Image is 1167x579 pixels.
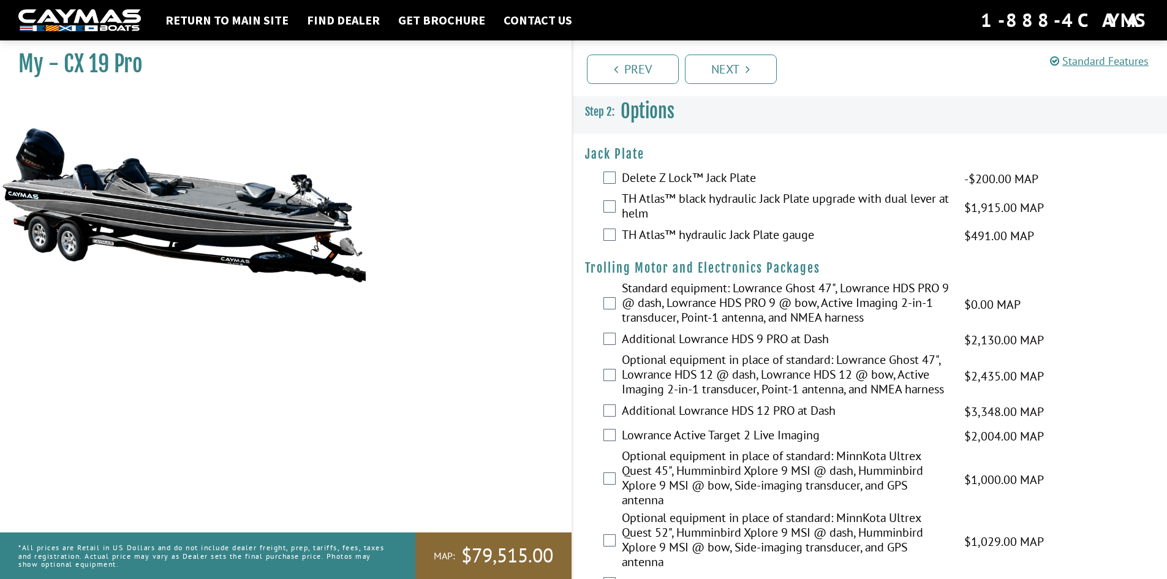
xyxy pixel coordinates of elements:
label: Optional equipment in place of standard: Lowrance Ghost 47", Lowrance HDS 12 @ dash, Lowrance HDS... [622,352,949,399]
span: $491.00 MAP [964,227,1034,245]
span: $1,029.00 MAP [964,532,1044,551]
label: Optional equipment in place of standard: MinnKota Ultrex Quest 52", Humminbird Xplore 9 MSI @ das... [622,510,949,572]
a: Next [685,55,777,84]
span: $0.00 MAP [964,295,1021,314]
a: Return to main site [159,12,295,28]
p: *All prices are Retail in US Dollars and do not include dealer freight, prep, tariffs, fees, taxe... [18,537,388,574]
label: Optional equipment in place of standard: MinnKota Ultrex Quest 45", Humminbird Xplore 9 MSI @ das... [622,448,949,510]
h1: My - CX 19 Pro [18,50,541,78]
span: $3,348.00 MAP [964,403,1044,421]
a: Prev [587,55,679,84]
a: MAP:$79,515.00 [415,532,572,579]
h4: Jack Plate [585,146,1155,162]
a: Standard Features [1050,54,1149,68]
span: $1,000.00 MAP [964,471,1044,489]
label: TH Atlas™ black hydraulic Jack Plate upgrade with dual lever at helm [622,191,949,224]
label: Delete Z Lock™ Jack Plate [622,170,949,188]
label: Additional Lowrance HDS 12 PRO at Dash [622,403,949,421]
span: MAP: [434,550,455,562]
label: TH Atlas™ hydraulic Jack Plate gauge [622,227,949,245]
a: Find Dealer [301,12,386,28]
span: $2,435.00 MAP [964,367,1044,385]
span: $1,915.00 MAP [964,199,1044,217]
a: Contact Us [497,12,578,28]
h4: Trolling Motor and Electronics Packages [585,260,1155,276]
div: 1-888-4CAYMAS [981,7,1149,34]
span: $79,515.00 [461,543,553,569]
span: $2,004.00 MAP [964,427,1044,445]
span: -$200.00 MAP [964,170,1038,188]
label: Additional Lowrance HDS 9 PRO at Dash [622,331,949,349]
a: Get Brochure [392,12,491,28]
img: white-logo-c9c8dbefe5ff5ceceb0f0178aa75bf4bb51f6bca0971e226c86eb53dfe498488.png [18,9,141,32]
span: $2,130.00 MAP [964,331,1044,349]
label: Standard equipment: Lowrance Ghost 47", Lowrance HDS PRO 9 @ dash, Lowrance HDS PRO 9 @ bow, Acti... [622,281,949,328]
label: Lowrance Active Target 2 Live Imaging [622,428,949,445]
